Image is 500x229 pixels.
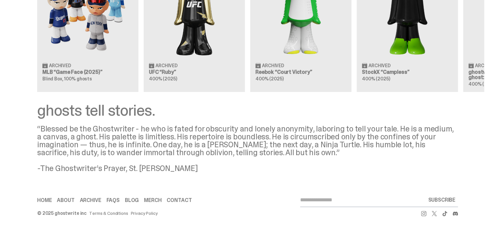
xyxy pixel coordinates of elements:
div: © 2025 ghostwrite inc [37,211,86,215]
span: Archived [262,63,284,68]
span: Archived [369,63,391,68]
a: Contact [167,198,192,203]
div: “Blessed be the Ghostwriter - he who is fated for obscurity and lonely anonymity, laboring to tel... [37,125,458,172]
a: Home [37,198,52,203]
div: ghosts tell stories. [37,102,458,118]
h3: UFC “Ruby” [149,70,240,75]
span: 400% (2025) [362,76,390,82]
a: Merch [144,198,161,203]
a: About [57,198,74,203]
a: Terms & Conditions [89,211,128,215]
h3: MLB “Game Face (2025)” [42,70,133,75]
a: Privacy Policy [131,211,158,215]
span: 400% (2025) [149,76,177,82]
span: 400% (2025) [468,81,496,87]
a: Blog [125,198,139,203]
span: Blind Box, [42,76,63,82]
span: Archived [49,63,71,68]
a: Archive [80,198,101,203]
span: Archived [155,63,178,68]
span: Archived [475,63,497,68]
h3: Reebok “Court Victory” [255,70,346,75]
span: 400% (2025) [255,76,283,82]
a: FAQs [106,198,119,203]
span: 100% ghosts [64,76,92,82]
h3: StockX “Campless” [362,70,453,75]
button: SUBSCRIBE [425,193,458,207]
